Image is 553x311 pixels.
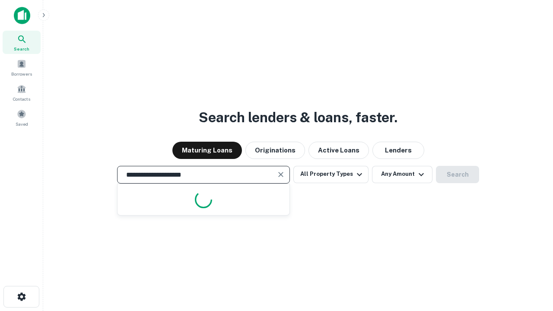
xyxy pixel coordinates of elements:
[3,81,41,104] a: Contacts
[14,45,29,52] span: Search
[372,166,432,183] button: Any Amount
[13,95,30,102] span: Contacts
[16,121,28,127] span: Saved
[3,106,41,129] a: Saved
[372,142,424,159] button: Lenders
[14,7,30,24] img: capitalize-icon.png
[293,166,369,183] button: All Property Types
[245,142,305,159] button: Originations
[11,70,32,77] span: Borrowers
[510,242,553,283] iframe: Chat Widget
[275,168,287,181] button: Clear
[3,56,41,79] a: Borrowers
[3,31,41,54] a: Search
[199,107,397,128] h3: Search lenders & loans, faster.
[308,142,369,159] button: Active Loans
[172,142,242,159] button: Maturing Loans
